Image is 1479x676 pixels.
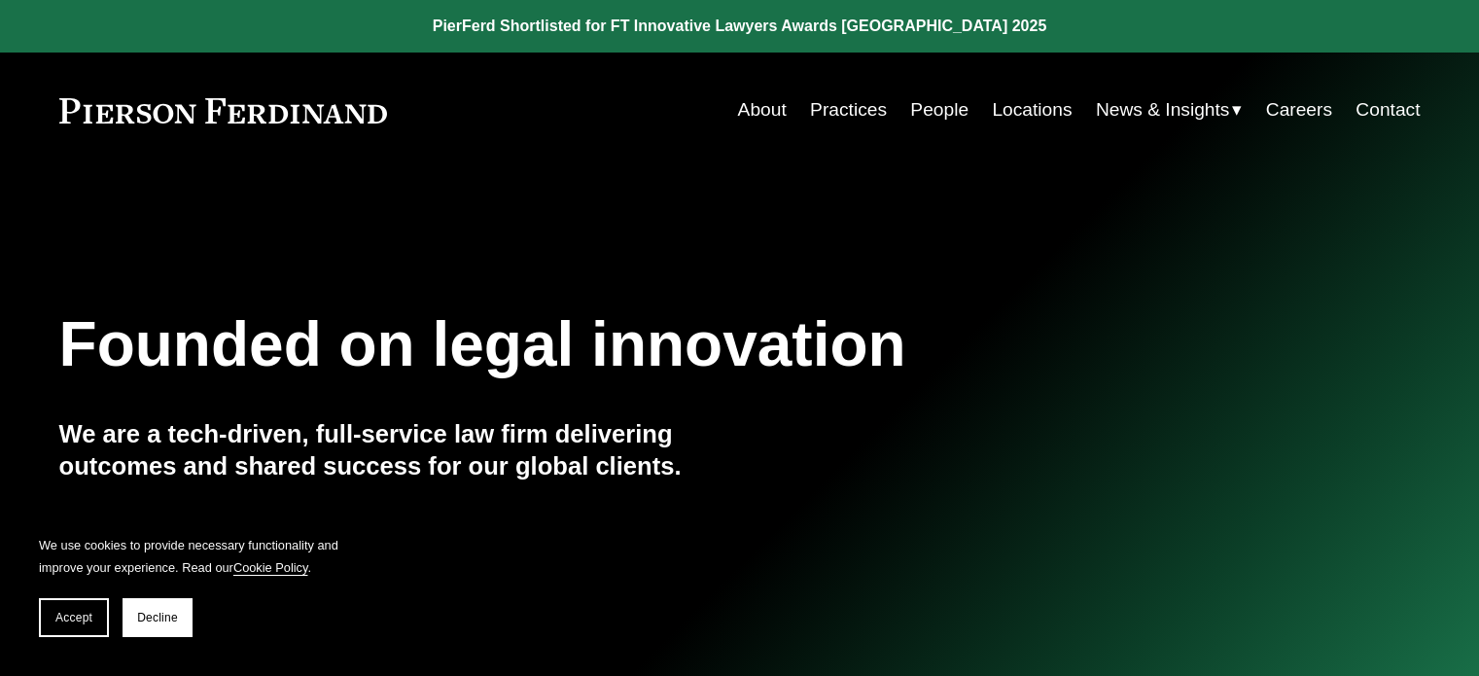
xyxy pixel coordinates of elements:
[1356,91,1420,128] a: Contact
[59,309,1194,380] h1: Founded on legal innovation
[39,598,109,637] button: Accept
[810,91,887,128] a: Practices
[55,611,92,624] span: Accept
[1096,93,1230,127] span: News & Insights
[123,598,193,637] button: Decline
[59,418,740,481] h4: We are a tech-driven, full-service law firm delivering outcomes and shared success for our global...
[1266,91,1332,128] a: Careers
[992,91,1072,128] a: Locations
[19,515,370,657] section: Cookie banner
[39,534,350,579] p: We use cookies to provide necessary functionality and improve your experience. Read our .
[1096,91,1243,128] a: folder dropdown
[738,91,787,128] a: About
[233,560,308,575] a: Cookie Policy
[137,611,178,624] span: Decline
[910,91,968,128] a: People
